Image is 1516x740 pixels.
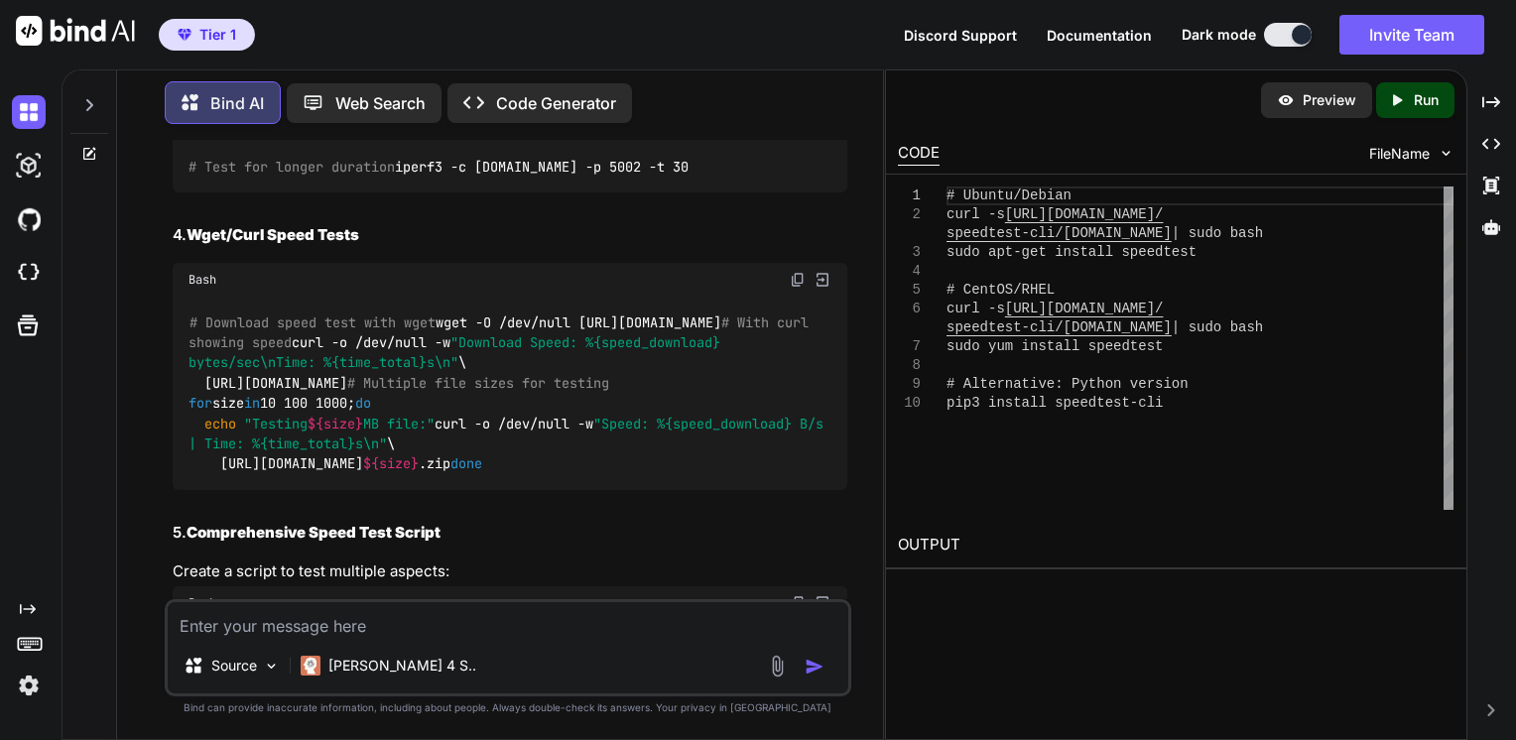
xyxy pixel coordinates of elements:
[178,29,191,41] img: premium
[12,95,46,129] img: darkChat
[1156,301,1164,316] span: /
[335,91,426,115] p: Web Search
[1438,145,1454,162] img: chevron down
[898,142,940,166] div: CODE
[189,272,216,288] span: Bash
[898,356,921,375] div: 8
[766,655,789,678] img: attachment
[947,244,1197,260] span: sudo apt-get install speedtest
[790,272,806,288] img: copy
[1369,144,1430,164] span: FileName
[189,158,395,176] span: # Test for longer duration
[1303,90,1356,110] p: Preview
[790,595,806,611] img: copy
[189,595,216,611] span: Bash
[211,656,257,676] p: Source
[173,522,848,545] h2: 5.
[947,338,1163,354] span: sudo yum install speedtest
[187,225,359,244] strong: Wget/Curl Speed Tests
[898,262,921,281] div: 4
[263,658,280,675] img: Pick Models
[1172,225,1263,241] span: | sudo bash
[904,25,1017,46] button: Discord Support
[947,376,1189,392] span: # Alternative: Python version
[199,25,236,45] span: Tier 1
[12,202,46,236] img: githubDark
[898,394,921,413] div: 10
[328,656,476,676] p: [PERSON_NAME] 4 S..
[1156,206,1164,222] span: /
[347,374,609,392] span: # Multiple file sizes for testing
[204,415,236,432] span: echo
[947,395,1163,411] span: pip3 install speedtest-cli
[814,594,831,612] img: Open in Browser
[814,271,831,289] img: Open in Browser
[496,91,616,115] p: Code Generator
[355,395,371,413] span: do
[898,243,921,262] div: 3
[1047,27,1152,44] span: Documentation
[187,523,441,542] strong: Comprehensive Speed Test Script
[898,281,921,300] div: 5
[1005,301,1155,316] span: [URL][DOMAIN_NAME]
[898,186,921,205] div: 1
[886,522,1465,568] h2: OUTPUT
[805,657,824,677] img: icon
[16,16,135,46] img: Bind AI
[189,415,831,452] span: "Speed: %{speed_download} B/s | Time: %{time_total}s\n"
[1414,90,1439,110] p: Run
[1182,25,1256,45] span: Dark mode
[1172,319,1263,335] span: | sudo bash
[189,333,728,371] span: "Download Speed: %{speed_download} bytes/sec\nTime: %{time_total}s\n"
[1277,91,1295,109] img: preview
[12,149,46,183] img: darkAi-studio
[450,455,482,473] span: done
[1047,25,1152,46] button: Documentation
[165,700,852,715] p: Bind can provide inaccurate information, including about people. Always double-check its answers....
[244,415,435,432] span: "Testing MB file:"
[898,205,921,224] div: 2
[173,224,848,247] h2: 4.
[189,395,212,413] span: for
[189,313,436,331] span: # Download speed test with wget
[1005,206,1155,222] span: [URL][DOMAIN_NAME]
[12,256,46,290] img: cloudideIcon
[244,395,260,413] span: in
[210,91,264,115] p: Bind AI
[363,455,419,473] span: ${size}
[898,300,921,318] div: 6
[159,19,255,51] button: premiumTier 1
[947,319,1172,335] span: speedtest-cli/[DOMAIN_NAME]
[947,206,1005,222] span: curl -s
[173,560,848,583] p: Create a script to test multiple aspects:
[189,313,817,351] span: # With curl showing speed
[1339,15,1484,55] button: Invite Team
[947,282,1055,298] span: # CentOS/RHEL
[308,415,363,432] span: ${size}
[947,225,1172,241] span: speedtest-cli/[DOMAIN_NAME]
[12,669,46,702] img: settings
[898,375,921,394] div: 9
[904,27,1017,44] span: Discord Support
[301,656,320,676] img: Claude 4 Sonnet
[898,337,921,356] div: 7
[947,301,1005,316] span: curl -s
[947,187,1072,203] span: # Ubuntu/Debian
[189,312,831,474] code: wget -O /dev/null [URL][DOMAIN_NAME] curl -o /dev/null -w \ [URL][DOMAIN_NAME] size 10 100 1000; ...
